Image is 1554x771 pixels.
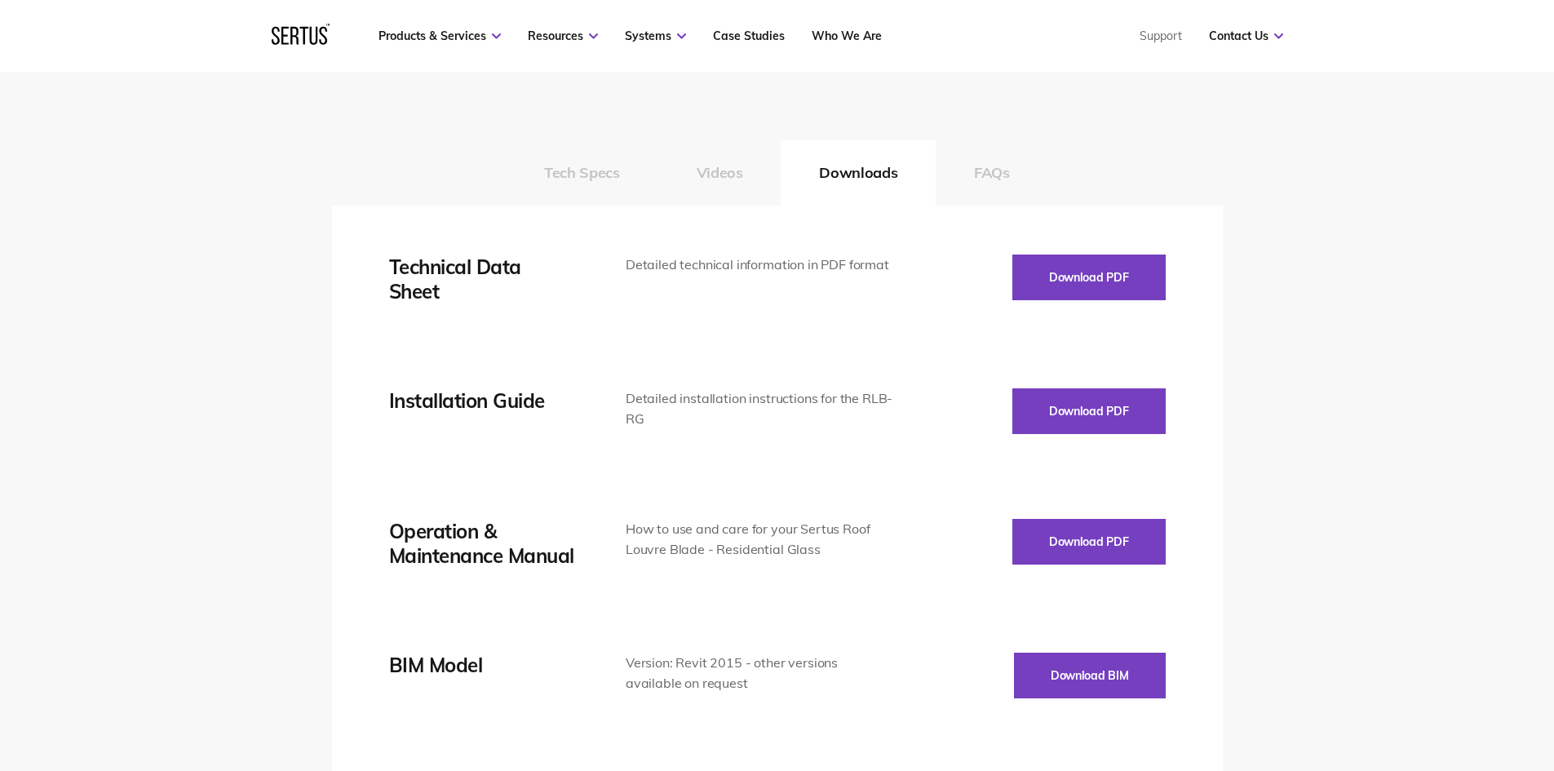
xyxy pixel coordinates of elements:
[713,29,785,43] a: Case Studies
[389,255,577,304] div: Technical Data Sheet
[379,29,501,43] a: Products & Services
[1140,29,1182,43] a: Support
[626,519,896,561] div: How to use and care for your Sertus Roof Louvre Blade - Residential Glass
[1012,519,1166,565] button: Download PDF
[625,29,686,43] a: Systems
[936,140,1048,206] button: FAQs
[1014,653,1166,698] button: Download BIM
[626,653,896,694] div: Version: Revit 2015 - other versions available on request
[389,519,577,568] div: Operation & Maintenance Manual
[528,29,598,43] a: Resources
[1260,582,1554,771] iframe: Chat Widget
[389,388,577,413] div: Installation Guide
[626,255,896,276] div: Detailed technical information in PDF format
[1012,388,1166,434] button: Download PDF
[1012,255,1166,300] button: Download PDF
[1209,29,1283,43] a: Contact Us
[658,140,781,206] button: Videos
[506,140,657,206] button: Tech Specs
[812,29,882,43] a: Who We Are
[626,388,896,430] div: Detailed installation instructions for the RLB-RG
[389,653,577,677] div: BIM Model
